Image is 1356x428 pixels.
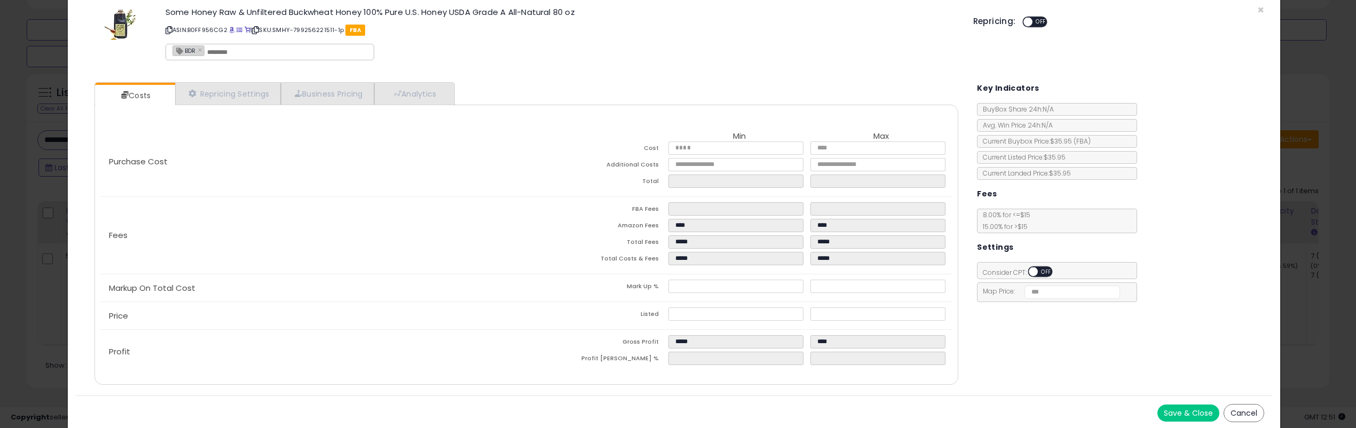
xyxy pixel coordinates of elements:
[977,210,1030,231] span: 8.00 % for <= $15
[100,347,526,356] p: Profit
[526,307,668,324] td: Listed
[526,141,668,158] td: Cost
[977,137,1091,146] span: Current Buybox Price:
[973,17,1016,26] h5: Repricing:
[668,132,810,141] th: Min
[977,121,1053,130] span: Avg. Win Price 24h: N/A
[1038,267,1055,276] span: OFF
[245,26,250,34] a: Your listing only
[165,21,957,38] p: ASIN: B0FF956CG2 | SKU: SMHY-799256221511-1p
[1032,18,1050,27] span: OFF
[977,241,1013,254] h5: Settings
[1257,2,1264,18] span: ×
[229,26,235,34] a: BuyBox page
[977,169,1071,178] span: Current Landed Price: $35.95
[1074,137,1091,146] span: ( FBA )
[977,187,997,201] h5: Fees
[100,231,526,240] p: Fees
[100,284,526,292] p: Markup On Total Cost
[1157,405,1219,422] button: Save & Close
[345,25,365,36] span: FBA
[175,83,281,105] a: Repricing Settings
[526,335,668,352] td: Gross Profit
[100,312,526,320] p: Price
[526,235,668,252] td: Total Fees
[810,132,952,141] th: Max
[1224,404,1264,422] button: Cancel
[526,175,668,191] td: Total
[526,280,668,296] td: Mark Up %
[526,252,668,268] td: Total Costs & Fees
[100,157,526,166] p: Purchase Cost
[198,45,204,54] a: ×
[977,105,1054,114] span: BuyBox Share 24h: N/A
[105,8,137,40] img: 411-WuUxWAL._SL60_.jpg
[526,158,668,175] td: Additional Costs
[173,46,195,55] span: BDR
[526,202,668,219] td: FBA Fees
[977,82,1039,95] h5: Key Indicators
[977,222,1028,231] span: 15.00 % for > $15
[526,352,668,368] td: Profit [PERSON_NAME] %
[977,268,1067,277] span: Consider CPT:
[1050,137,1091,146] span: $35.95
[95,85,174,106] a: Costs
[526,219,668,235] td: Amazon Fees
[165,8,957,16] h3: Some Honey Raw & Unfiltered Buckwheat Honey 100% Pure U.S. Honey USDA Grade A All-Natural 80 oz
[236,26,242,34] a: All offer listings
[977,287,1120,296] span: Map Price:
[281,83,374,105] a: Business Pricing
[977,153,1066,162] span: Current Listed Price: $35.95
[374,83,453,105] a: Analytics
